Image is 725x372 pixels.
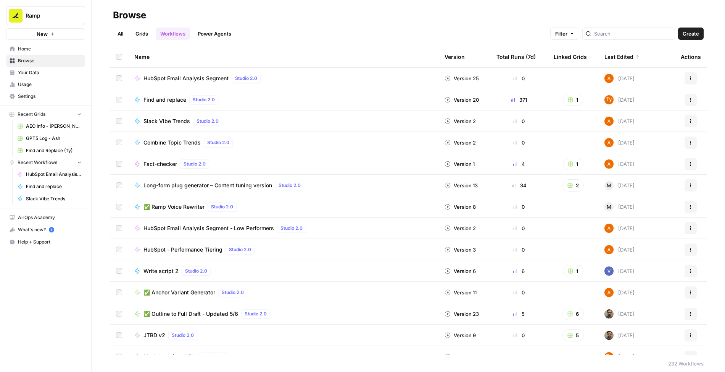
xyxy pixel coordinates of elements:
[604,288,635,297] div: [DATE]
[143,75,229,82] span: HubSpot Email Analysis Segment
[202,353,224,360] span: Studio 2.0
[496,353,541,361] div: 0
[6,28,85,40] button: New
[26,171,82,178] span: HubSpot Email Analysis Segment
[14,145,85,157] a: Find and Replace (Ty)
[134,352,432,361] a: Markdown from URLStudio 2.0
[18,69,82,76] span: Your Data
[26,12,72,19] span: Ramp
[496,289,541,296] div: 0
[18,111,45,118] span: Recent Grids
[445,46,465,67] div: Version
[26,183,82,190] span: Find and replace
[563,94,583,106] button: 1
[143,160,177,168] span: Fact-checker
[604,352,614,361] img: szi60bu66hjqu9o5fojcby1muiuu
[207,139,229,146] span: Studio 2.0
[6,55,85,67] a: Browse
[445,182,478,189] div: Version 13
[6,224,85,236] div: What's new?
[604,202,635,211] div: [DATE]
[37,30,48,38] span: New
[445,203,476,211] div: Version 8
[14,193,85,205] a: Slack Vibe Trends
[131,28,153,40] a: Grids
[445,96,479,104] div: Version 20
[445,224,476,232] div: Version 2
[445,117,476,125] div: Version 2
[604,266,635,276] div: [DATE]
[9,9,23,23] img: Ramp Logo
[156,28,190,40] a: Workflows
[445,267,476,275] div: Version 6
[604,46,640,67] div: Last Edited
[445,331,476,339] div: Version 9
[134,266,432,276] a: Write script 2Studio 2.0
[197,118,219,125] span: Studio 2.0
[134,74,432,83] a: HubSpot Email Analysis SegmentStudio 2.0
[26,147,82,154] span: Find and Replace (Ty)
[6,236,85,248] button: Help + Support
[18,57,82,64] span: Browse
[143,289,215,296] span: ✅ Anchor Variant Generator
[496,310,541,318] div: 5
[50,228,52,232] text: 5
[496,224,541,232] div: 0
[6,90,85,102] a: Settings
[134,288,432,297] a: ✅ Anchor Variant GeneratorStudio 2.0
[496,267,541,275] div: 6
[562,329,584,341] button: 5
[604,224,635,233] div: [DATE]
[134,224,432,233] a: HubSpot Email Analysis Segment - Low PerformersStudio 2.0
[445,139,476,146] div: Version 2
[604,352,635,361] div: [DATE]
[681,46,701,67] div: Actions
[49,227,54,232] a: 5
[445,353,475,361] div: Version 1
[211,203,233,210] span: Studio 2.0
[604,331,635,340] div: [DATE]
[18,93,82,100] span: Settings
[496,246,541,253] div: 0
[604,245,614,254] img: i32oznjerd8hxcycc1k00ct90jt3
[555,30,567,37] span: Filter
[14,168,85,180] a: HubSpot Email Analysis Segment
[604,95,614,104] img: szi60bu66hjqu9o5fojcby1muiuu
[594,30,672,37] input: Search
[604,245,635,254] div: [DATE]
[445,289,477,296] div: Version 11
[26,135,82,142] span: GPT5 Log - Ash
[280,225,303,232] span: Studio 2.0
[496,203,541,211] div: 0
[6,109,85,120] button: Recent Grids
[245,310,267,317] span: Studio 2.0
[604,117,614,126] img: i32oznjerd8hxcycc1k00ct90jt3
[563,265,583,277] button: 1
[604,331,614,340] img: w3u4o0x674bbhdllp7qjejaf0yui
[6,157,85,168] button: Recent Workflows
[496,331,541,339] div: 0
[134,117,432,126] a: Slack Vibe TrendsStudio 2.0
[143,331,165,339] span: JTBD v2
[143,139,201,146] span: Combine Topic Trends
[134,202,432,211] a: ✅ Ramp Voice RewriterStudio 2.0
[604,95,635,104] div: [DATE]
[143,267,179,275] span: Write script 2
[604,159,635,169] div: [DATE]
[184,161,206,167] span: Studio 2.0
[143,203,205,211] span: ✅ Ramp Voice Rewriter
[113,9,146,21] div: Browse
[6,211,85,224] a: AirOps Academy
[496,117,541,125] div: 0
[18,239,82,245] span: Help + Support
[143,246,222,253] span: HubSpot - Performance Tiering
[14,180,85,193] a: Find and replace
[143,117,190,125] span: Slack Vibe Trends
[550,28,579,40] button: Filter
[134,159,432,169] a: Fact-checkerStudio 2.0
[143,353,195,361] span: Markdown from URL
[134,309,432,318] a: ✅ Outline to Full Draft - Updated 5/6Studio 2.0
[445,75,479,82] div: Version 25
[604,74,614,83] img: i32oznjerd8hxcycc1k00ct90jt3
[496,46,536,67] div: Total Runs (7d)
